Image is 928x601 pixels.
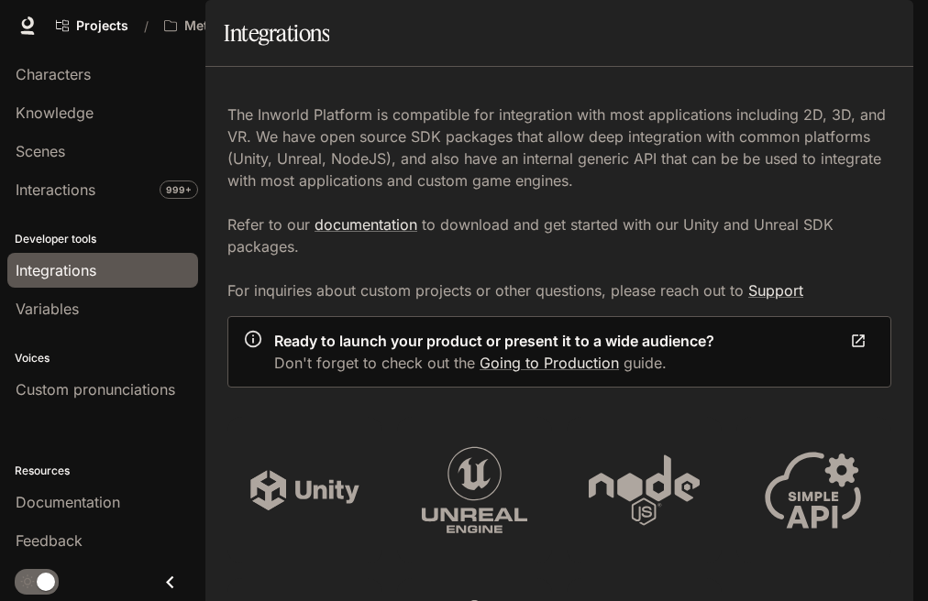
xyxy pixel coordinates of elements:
[227,104,891,301] p: The Inworld Platform is compatible for integration with most applications including 2D, 3D, and V...
[48,7,137,44] a: Go to projects
[156,7,299,44] button: All workspaces
[274,330,714,352] p: Ready to launch your product or present it to a wide audience?
[748,281,803,300] a: Support
[274,352,714,374] p: Don't forget to check out the guide.
[137,16,156,36] div: /
[184,18,271,34] p: MetalityVerse
[480,354,619,372] a: Going to Production
[315,215,417,234] a: documentation
[224,15,329,51] h1: Integrations
[76,18,128,34] span: Projects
